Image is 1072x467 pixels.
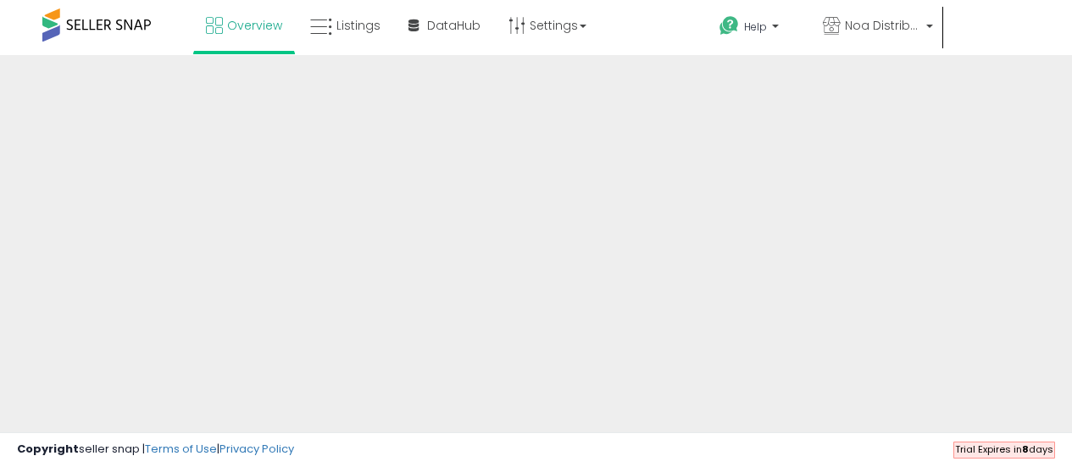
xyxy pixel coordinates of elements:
b: 8 [1022,442,1029,456]
a: Terms of Use [145,441,217,457]
strong: Copyright [17,441,79,457]
i: Get Help [719,15,740,36]
span: Listings [336,17,380,34]
span: Noa Distribution [845,17,921,34]
span: Help [744,19,767,34]
div: seller snap | | [17,442,294,458]
a: Help [706,3,808,55]
a: Privacy Policy [219,441,294,457]
span: DataHub [427,17,480,34]
span: Overview [227,17,282,34]
span: Trial Expires in days [955,442,1053,456]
